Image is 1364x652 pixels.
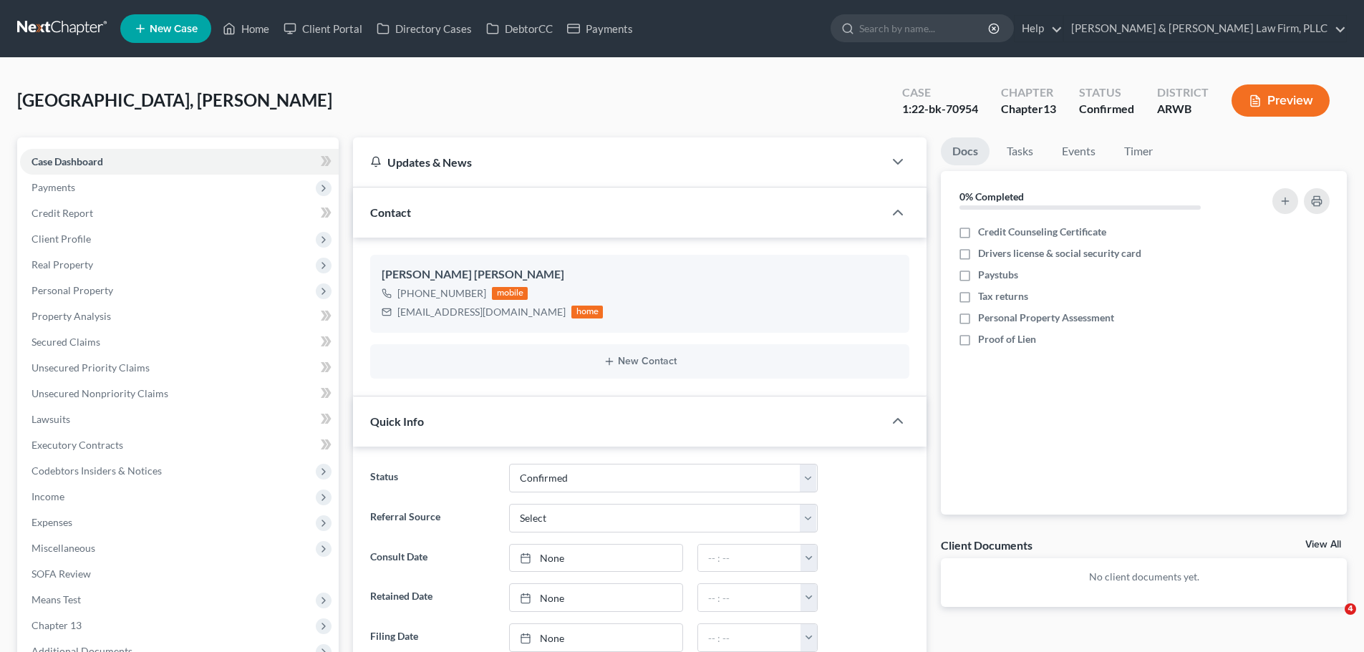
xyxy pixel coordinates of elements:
[1079,84,1134,101] div: Status
[32,207,93,219] span: Credit Report
[978,332,1036,346] span: Proof of Lien
[20,381,339,407] a: Unsecured Nonpriority Claims
[978,289,1028,303] span: Tax returns
[32,439,123,451] span: Executory Contracts
[571,306,603,318] div: home
[370,205,411,219] span: Contact
[32,310,111,322] span: Property Analysis
[902,84,978,101] div: Case
[1315,603,1350,638] iframe: Intercom live chat
[978,225,1106,239] span: Credit Counseling Certificate
[363,544,501,573] label: Consult Date
[952,570,1335,584] p: No client documents yet.
[32,568,91,580] span: SOFA Review
[1001,84,1056,101] div: Chapter
[363,464,501,492] label: Status
[20,432,339,458] a: Executory Contracts
[1001,101,1056,117] div: Chapter
[363,583,501,612] label: Retained Date
[32,516,72,528] span: Expenses
[32,181,75,193] span: Payments
[978,268,1018,282] span: Paystubs
[859,15,990,42] input: Search by name...
[32,387,168,399] span: Unsecured Nonpriority Claims
[32,593,81,605] span: Means Test
[698,545,801,572] input: -- : --
[902,101,978,117] div: 1:22-bk-70954
[560,16,640,42] a: Payments
[32,619,82,631] span: Chapter 13
[370,155,866,170] div: Updates & News
[369,16,479,42] a: Directory Cases
[1305,540,1341,550] a: View All
[1157,84,1209,101] div: District
[32,490,64,502] span: Income
[363,623,501,652] label: Filing Date
[20,561,339,587] a: SOFA Review
[382,266,898,283] div: [PERSON_NAME] [PERSON_NAME]
[1157,101,1209,117] div: ARWB
[1050,137,1107,165] a: Events
[698,624,801,651] input: -- : --
[1064,16,1346,42] a: [PERSON_NAME] & [PERSON_NAME] Law Firm, PLLC
[32,284,113,296] span: Personal Property
[1015,16,1063,42] a: Help
[32,542,95,554] span: Miscellaneous
[941,537,1032,553] div: Client Documents
[382,356,898,367] button: New Contact
[1079,101,1134,117] div: Confirmed
[20,149,339,175] a: Case Dashboard
[397,305,566,319] div: [EMAIL_ADDRESS][DOMAIN_NAME]
[479,16,560,42] a: DebtorCC
[995,137,1045,165] a: Tasks
[397,286,486,301] div: [PHONE_NUMBER]
[510,624,682,651] a: None
[510,545,682,572] a: None
[32,336,100,348] span: Secured Claims
[959,190,1024,203] strong: 0% Completed
[20,329,339,355] a: Secured Claims
[17,89,332,110] span: [GEOGRAPHIC_DATA], [PERSON_NAME]
[20,355,339,381] a: Unsecured Priority Claims
[20,303,339,329] a: Property Analysis
[1113,137,1164,165] a: Timer
[978,246,1141,261] span: Drivers license & social security card
[370,414,424,428] span: Quick Info
[32,155,103,167] span: Case Dashboard
[20,200,339,226] a: Credit Report
[32,361,150,374] span: Unsecured Priority Claims
[492,287,528,300] div: mobile
[363,504,501,532] label: Referral Source
[216,16,276,42] a: Home
[20,407,339,432] a: Lawsuits
[1043,102,1056,115] span: 13
[32,233,91,245] span: Client Profile
[32,413,70,425] span: Lawsuits
[978,311,1114,325] span: Personal Property Assessment
[32,258,93,271] span: Real Property
[941,137,990,165] a: Docs
[510,584,682,611] a: None
[150,24,198,34] span: New Case
[32,464,162,477] span: Codebtors Insiders & Notices
[276,16,369,42] a: Client Portal
[698,584,801,611] input: -- : --
[1345,603,1356,615] span: 4
[1232,84,1330,117] button: Preview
